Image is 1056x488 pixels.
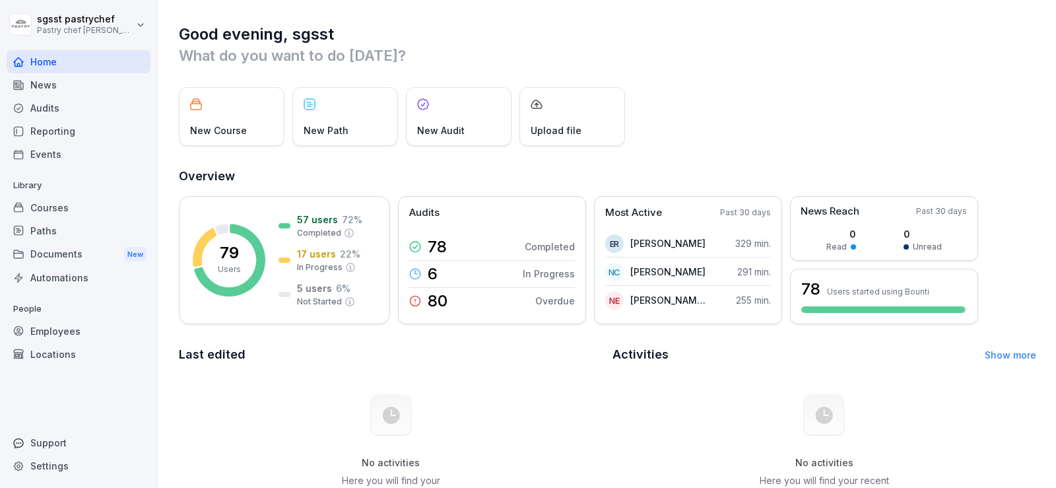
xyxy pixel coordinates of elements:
[7,431,150,454] div: Support
[7,120,150,143] a: Reporting
[409,205,440,221] p: Audits
[7,298,150,320] p: People
[605,263,624,281] div: NC
[758,457,891,469] h5: No activities
[7,242,150,267] a: DocumentsNew
[7,242,150,267] div: Documents
[297,247,336,261] p: 17 users
[535,294,575,308] p: Overdue
[827,287,929,296] p: Users started using Bounti
[735,236,771,250] p: 329 min.
[179,167,1036,186] h2: Overview
[826,241,847,253] p: Read
[630,265,706,279] p: [PERSON_NAME]
[916,205,967,217] p: Past 30 days
[7,219,150,242] a: Paths
[605,291,624,310] div: NE
[297,281,332,295] p: 5 users
[218,263,241,275] p: Users
[428,239,447,255] p: 78
[428,293,447,309] p: 80
[985,349,1036,361] a: Show more
[826,227,856,241] p: 0
[913,241,942,253] p: Unread
[179,24,1036,45] h1: Good evening, sgsst
[736,293,771,307] p: 255 min.
[630,236,706,250] p: [PERSON_NAME]
[7,50,150,73] a: Home
[220,245,239,261] p: 79
[37,26,133,35] p: Pastry chef [PERSON_NAME] y Cocina gourmet
[7,196,150,219] a: Courses
[801,204,859,219] p: News Reach
[630,293,706,307] p: [PERSON_NAME] [PERSON_NAME]
[612,345,669,364] h2: Activities
[179,345,603,364] h2: Last edited
[7,175,150,196] p: Library
[720,207,771,219] p: Past 30 days
[7,343,150,366] a: Locations
[531,123,581,137] p: Upload file
[904,227,942,241] p: 0
[801,278,820,300] h3: 78
[37,14,133,25] p: sgsst pastrychef
[304,123,348,137] p: New Path
[605,205,662,221] p: Most Active
[7,320,150,343] a: Employees
[297,261,343,273] p: In Progress
[7,143,150,166] a: Events
[340,247,360,261] p: 22 %
[297,296,342,308] p: Not Started
[737,265,771,279] p: 291 min.
[7,266,150,289] a: Automations
[428,266,438,282] p: 6
[525,240,575,254] p: Completed
[7,73,150,96] a: News
[297,213,338,227] p: 57 users
[7,454,150,477] a: Settings
[523,267,575,281] p: In Progress
[324,457,457,469] h5: No activities
[124,247,147,262] div: New
[190,123,247,137] p: New Course
[297,227,341,239] p: Completed
[7,96,150,120] a: Audits
[179,45,1036,66] p: What do you want to do [DATE]?
[336,281,350,295] p: 6 %
[342,213,362,227] p: 72 %
[605,234,624,253] div: ER
[417,123,465,137] p: New Audit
